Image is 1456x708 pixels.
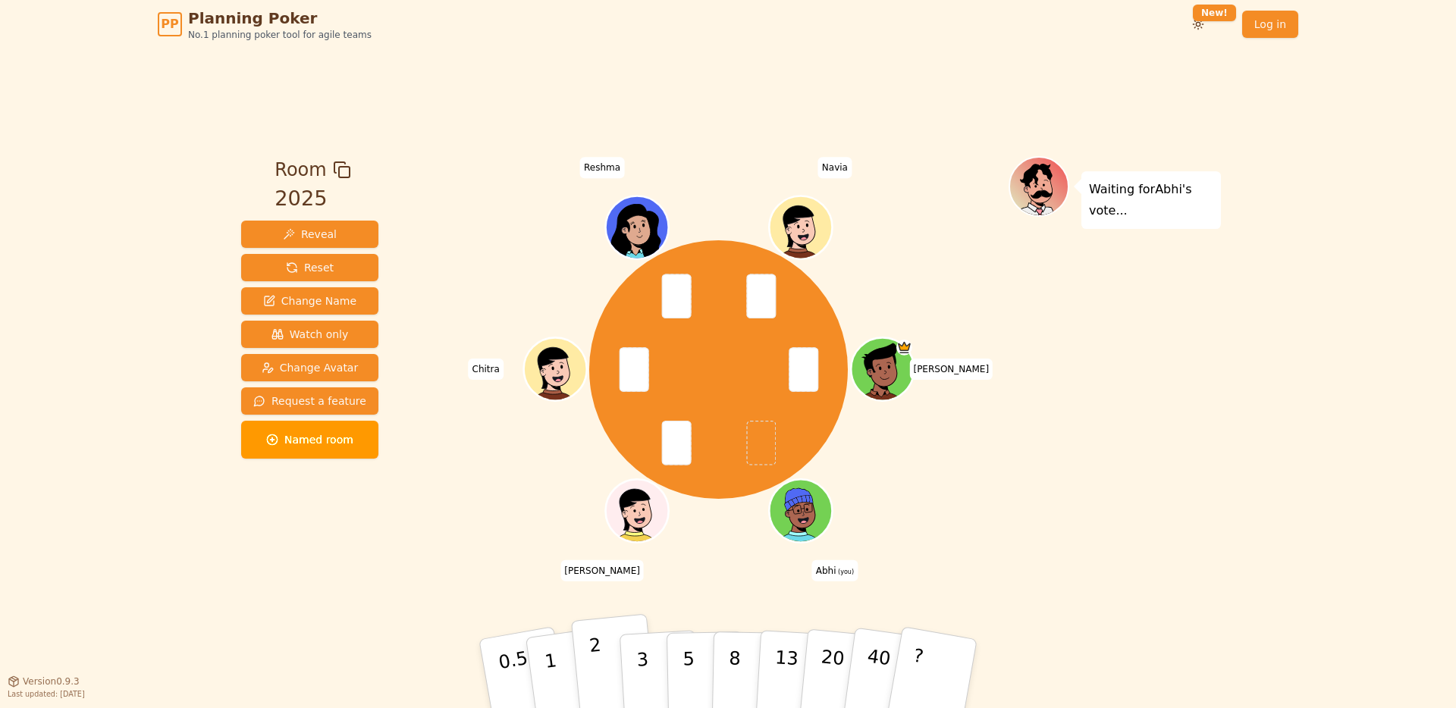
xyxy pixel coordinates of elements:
div: 2025 [275,183,350,215]
span: Click to change your name [818,158,852,179]
span: Change Avatar [262,360,359,375]
button: Change Avatar [241,354,378,381]
span: Request a feature [253,393,366,409]
span: No.1 planning poker tool for agile teams [188,29,372,41]
a: Log in [1242,11,1298,38]
a: PPPlanning PokerNo.1 planning poker tool for agile teams [158,8,372,41]
span: Click to change your name [469,359,504,380]
span: PP [161,15,178,33]
span: Named room [266,432,353,447]
span: Reset [286,260,334,275]
span: Version 0.9.3 [23,675,80,688]
span: Click to change your name [580,158,624,179]
button: New! [1185,11,1212,38]
span: Last updated: [DATE] [8,690,85,698]
div: New! [1193,5,1236,21]
span: Click to change your name [812,560,858,581]
button: Named room [241,421,378,459]
button: Version0.9.3 [8,675,80,688]
button: Change Name [241,287,378,315]
button: Request a feature [241,387,378,415]
button: Watch only [241,321,378,348]
span: Click to change your name [560,560,644,581]
p: Waiting for Abhi 's vote... [1089,179,1213,221]
button: Reveal [241,221,378,248]
span: Planning Poker [188,8,372,29]
span: Reveal [283,227,337,242]
span: Change Name [263,293,356,309]
span: Click to change your name [909,359,993,380]
span: Watch only [271,327,349,342]
span: Room [275,156,326,183]
span: (you) [836,569,855,575]
span: Matt is the host [896,340,912,356]
button: Reset [241,254,378,281]
button: Click to change your avatar [770,481,830,540]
